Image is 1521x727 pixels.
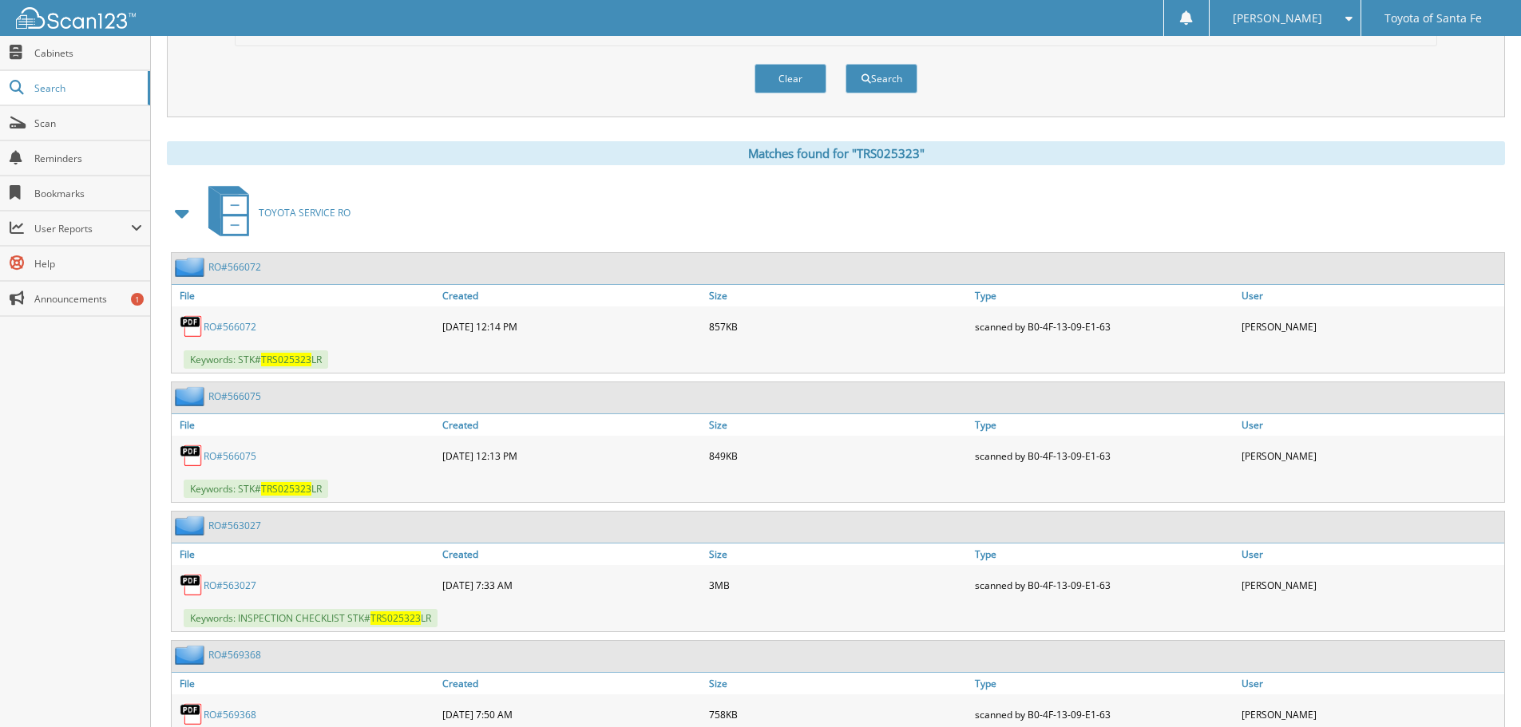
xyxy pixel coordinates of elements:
[438,310,705,342] div: [DATE] 12:14 PM
[971,414,1238,436] a: Type
[172,414,438,436] a: File
[199,181,351,244] a: TOYOTA SERVICE RO
[172,673,438,694] a: File
[204,449,256,463] a: RO#566075
[370,611,421,625] span: TRS025323
[705,673,972,694] a: Size
[34,117,142,130] span: Scan
[971,310,1238,342] div: scanned by B0-4F-13-09-E1-63
[208,260,261,274] a: RO#566072
[208,519,261,532] a: RO#563027
[1238,673,1504,694] a: User
[172,543,438,565] a: File
[755,64,826,93] button: Clear
[34,152,142,165] span: Reminders
[438,673,705,694] a: Created
[1238,285,1504,306] a: User
[175,257,208,277] img: folder2.png
[971,440,1238,472] div: scanned by B0-4F-13-09-E1-63
[971,569,1238,601] div: scanned by B0-4F-13-09-E1-63
[204,708,256,721] a: RO#569368
[1384,14,1482,23] span: Toyota of Santa Fe
[172,285,438,306] a: File
[259,206,351,219] span: TOYOTA SERVICE RO
[1233,14,1322,23] span: [PERSON_NAME]
[34,81,140,95] span: Search
[180,573,204,597] img: PDF.png
[167,141,1505,165] div: Matches found for "TRS025323"
[846,64,917,93] button: Search
[705,414,972,436] a: Size
[208,389,261,403] a: RO#566075
[438,440,705,472] div: [DATE] 12:13 PM
[438,414,705,436] a: Created
[208,648,261,662] a: RO#569368
[131,293,144,306] div: 1
[16,7,136,29] img: scan123-logo-white.svg
[971,543,1238,565] a: Type
[204,579,256,592] a: RO#563027
[971,673,1238,694] a: Type
[705,543,972,565] a: Size
[34,46,142,60] span: Cabinets
[34,222,131,235] span: User Reports
[175,645,208,665] img: folder2.png
[204,320,256,334] a: RO#566072
[175,516,208,535] img: folder2.png
[180,702,204,726] img: PDF.png
[705,310,972,342] div: 857KB
[261,353,311,366] span: TRS025323
[705,569,972,601] div: 3MB
[261,482,311,496] span: TRS025323
[184,350,328,369] span: Keywords: STK# LR
[705,440,972,472] div: 849KB
[438,285,705,306] a: Created
[1238,414,1504,436] a: User
[1238,310,1504,342] div: [PERSON_NAME]
[438,543,705,565] a: Created
[34,292,142,306] span: Announcements
[180,444,204,468] img: PDF.png
[1238,569,1504,601] div: [PERSON_NAME]
[184,480,328,498] span: Keywords: STK# LR
[34,257,142,271] span: Help
[175,386,208,406] img: folder2.png
[705,285,972,306] a: Size
[180,314,204,338] img: PDF.png
[34,187,142,200] span: Bookmarks
[184,609,438,627] span: Keywords: INSPECTION CHECKLIST STK# LR
[438,569,705,601] div: [DATE] 7:33 AM
[1238,440,1504,472] div: [PERSON_NAME]
[1238,543,1504,565] a: User
[971,285,1238,306] a: Type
